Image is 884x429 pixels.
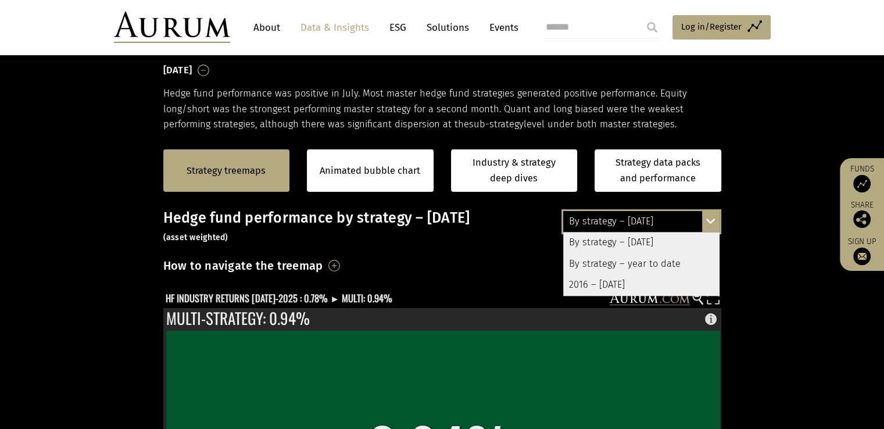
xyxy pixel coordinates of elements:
a: Events [484,17,518,38]
p: Hedge fund performance was positive in July. Most master hedge fund strategies generated positive... [163,86,721,132]
a: Funds [846,164,878,192]
a: Sign up [846,237,878,265]
img: Access Funds [853,175,871,192]
span: Log in/Register [681,20,742,34]
small: (asset weighted) [163,233,228,242]
a: ESG [384,17,412,38]
a: About [248,17,286,38]
img: Aurum [114,12,230,43]
h3: Hedge fund performance by strategy – [DATE] [163,209,721,244]
h3: [DATE] [163,62,192,79]
div: By strategy – [DATE] [563,211,720,232]
a: Industry & strategy deep dives [451,149,578,192]
a: Strategy data packs and performance [595,149,721,192]
div: Share [846,201,878,228]
a: Log in/Register [672,15,771,40]
div: By strategy – [DATE] [563,233,720,253]
img: Sign up to our newsletter [853,248,871,265]
span: sub-strategy [469,119,524,130]
div: 2016 – [DATE] [563,274,720,295]
input: Submit [640,16,664,39]
a: Data & Insights [295,17,375,38]
div: By strategy – year to date [563,253,720,274]
a: Strategy treemaps [187,163,266,178]
a: Animated bubble chart [320,163,420,178]
img: Share this post [853,210,871,228]
h3: How to navigate the treemap [163,256,323,276]
a: Solutions [421,17,475,38]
